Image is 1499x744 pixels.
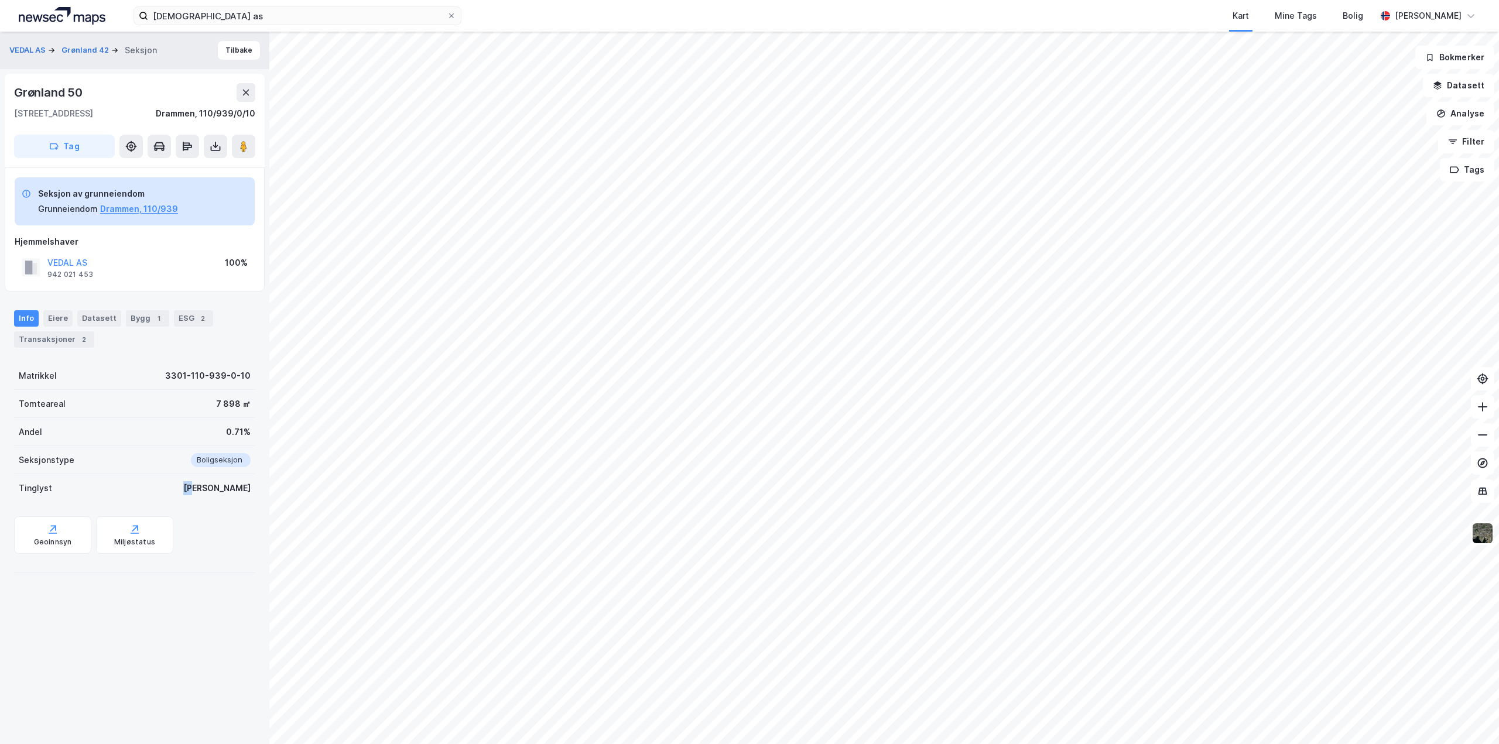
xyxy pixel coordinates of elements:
div: Datasett [77,310,121,327]
div: Tomteareal [19,397,66,411]
div: Tinglyst [19,481,52,495]
div: Eiere [43,310,73,327]
div: 2 [78,334,90,345]
button: Bokmerker [1415,46,1494,69]
button: Tilbake [218,41,260,60]
div: Bygg [126,310,169,327]
div: Seksjonstype [19,453,74,467]
iframe: Chat Widget [1440,688,1499,744]
button: Grønland 42 [61,44,111,56]
div: [PERSON_NAME] [1395,9,1462,23]
div: Info [14,310,39,327]
div: 942 021 453 [47,270,93,279]
div: Seksjon av grunneiendom [38,187,178,201]
div: Drammen, 110/939/0/10 [156,107,255,121]
div: 1 [153,313,165,324]
div: Miljøstatus [114,537,155,547]
div: 0.71% [226,425,251,439]
div: Kart [1233,9,1249,23]
div: Grønland 50 [14,83,85,102]
div: [PERSON_NAME] [183,481,251,495]
img: 9k= [1471,522,1494,544]
button: Tag [14,135,115,158]
div: 100% [225,256,248,270]
div: Mine Tags [1275,9,1317,23]
button: Analyse [1426,102,1494,125]
div: Transaksjoner [14,331,94,348]
div: Matrikkel [19,369,57,383]
div: 3301-110-939-0-10 [165,369,251,383]
div: Bolig [1343,9,1363,23]
div: Kontrollprogram for chat [1440,688,1499,744]
div: 7 898 ㎡ [216,397,251,411]
button: Datasett [1423,74,1494,97]
div: Seksjon [125,43,157,57]
div: Hjemmelshaver [15,235,255,249]
div: ESG [174,310,213,327]
div: Andel [19,425,42,439]
img: logo.a4113a55bc3d86da70a041830d287a7e.svg [19,7,105,25]
button: Drammen, 110/939 [100,202,178,216]
input: Søk på adresse, matrikkel, gårdeiere, leietakere eller personer [148,7,447,25]
div: 2 [197,313,208,324]
button: Tags [1440,158,1494,181]
button: VEDAL AS [9,44,48,56]
button: Filter [1438,130,1494,153]
div: Geoinnsyn [34,537,72,547]
div: [STREET_ADDRESS] [14,107,93,121]
div: Grunneiendom [38,202,98,216]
